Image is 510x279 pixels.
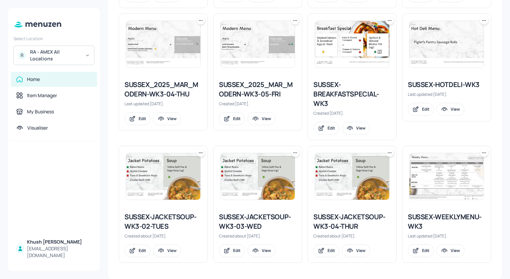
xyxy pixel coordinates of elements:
[139,248,146,253] div: Edit
[27,108,54,115] div: My Business
[409,153,484,200] img: 2025-10-01-1759313335414w9g29ia4h8d.jpeg
[126,21,200,67] img: 2025-09-30-1759227482215r4s0wh0vdkt.jpeg
[27,245,92,259] div: [EMAIL_ADDRESS][DOMAIN_NAME]
[313,110,391,116] div: Created [DATE].
[233,248,240,253] div: Edit
[13,36,94,41] div: Select Location
[27,239,92,245] div: Khush [PERSON_NAME]
[219,80,296,99] div: SUSSEX_2025_MAR_MODERN-WK3-05-FRI
[262,116,271,121] div: View
[219,101,296,107] div: Created [DATE].
[313,233,391,239] div: Created about [DATE].
[313,212,391,231] div: SUSSEX-JACKETSOUP-WK3-04-THUR
[219,212,296,231] div: SUSSEX-JACKETSOUP-WK3-03-WED
[328,248,335,253] div: Edit
[451,106,460,112] div: View
[18,51,26,59] div: R
[221,153,295,200] img: 2025-01-20-1737393946712ge5mrs2n8r8.jpeg
[451,248,460,253] div: View
[233,116,240,121] div: Edit
[167,248,177,253] div: View
[408,212,485,231] div: SUSSEX-WEEKLYMENU-WK3
[409,21,484,67] img: 2025-02-04-173867533721754fkk39rfmu.jpeg
[124,233,202,239] div: Created about [DATE].
[408,233,485,239] div: Last updated [DATE].
[30,49,81,62] div: RA - AMEX All Locations
[27,124,48,131] div: Visualiser
[356,248,366,253] div: View
[124,101,202,107] div: Last updated [DATE].
[408,91,485,97] div: Last updated [DATE].
[139,116,146,121] div: Edit
[313,80,391,108] div: SUSSEX-BREAKFASTSPECIAL-WK3
[27,92,57,99] div: Item Manager
[221,21,295,67] img: 2025-07-07-1751884993504jjhlnrgiyea.jpeg
[408,80,485,89] div: SUSSEX-HOTDELI-WK3
[262,248,271,253] div: View
[167,116,177,121] div: View
[124,80,202,99] div: SUSSEX_2025_MAR_MODERN-WK3-04-THU
[422,248,429,253] div: Edit
[356,125,366,131] div: View
[126,153,200,200] img: 2025-01-20-1737393946712ge5mrs2n8r8.jpeg
[219,233,296,239] div: Created about [DATE].
[315,153,389,200] img: 2025-01-20-1737393946712ge5mrs2n8r8.jpeg
[315,21,389,67] img: 2024-12-09-1733704477098xh0vnz8ccr.jpeg
[27,76,40,83] div: Home
[328,125,335,131] div: Edit
[422,106,429,112] div: Edit
[124,212,202,231] div: SUSSEX-JACKETSOUP-WK3-02-TUES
